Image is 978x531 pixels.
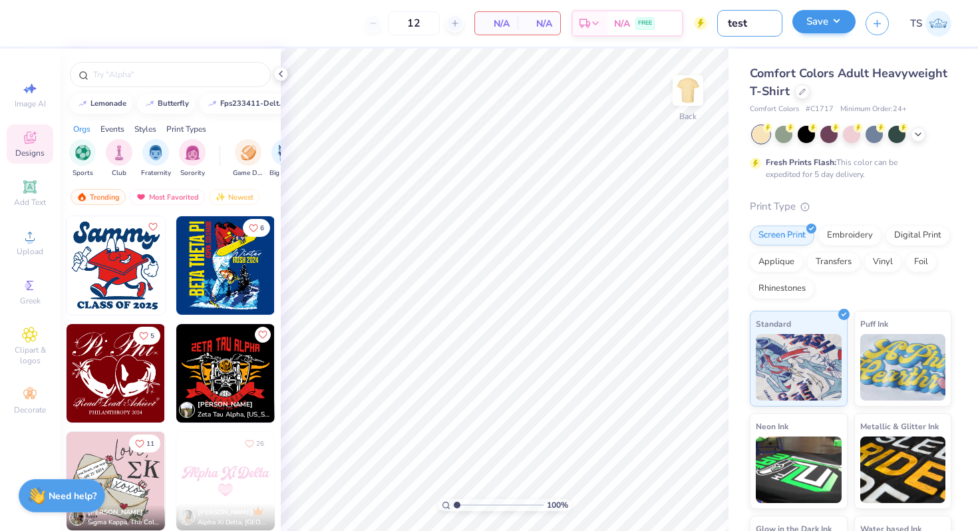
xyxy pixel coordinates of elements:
[910,16,922,31] span: TS
[233,168,263,178] span: Game Day
[220,100,287,107] div: fps233411-delta-kappa-epsilon-man-in-suit-with-lemonade-and-retro-text-in-yellow-philanthropy-del...
[269,139,300,178] button: filter button
[112,168,126,178] span: Club
[148,145,163,160] img: Fraternity Image
[241,145,256,160] img: Game Day Image
[756,437,842,503] img: Neon Ink
[792,10,856,33] button: Save
[239,435,270,452] button: Like
[766,157,836,168] strong: Fresh Prints Flash:
[100,123,124,135] div: Events
[69,510,85,526] img: Avatar
[133,327,160,345] button: Like
[207,100,218,108] img: trend_line.gif
[158,100,189,107] div: butterfly
[756,317,791,331] span: Standard
[274,432,373,530] img: 75e7bb18-362f-4676-b849-392a3f8c5729
[198,508,253,517] span: [PERSON_NAME]
[141,168,171,178] span: Fraternity
[141,139,171,178] div: filter for Fraternity
[70,94,132,114] button: lemonade
[67,216,165,315] img: 7a677d0a-5aa5-41b8-a46d-851107d1617f
[388,11,440,35] input: – –
[253,506,263,516] img: topCreatorCrown.gif
[146,441,154,447] span: 11
[243,219,270,237] button: Like
[256,441,264,447] span: 26
[67,324,165,423] img: cdecd713-c6f6-42d0-bcfd-665dc7b8f93f
[88,508,143,517] span: [PERSON_NAME]
[77,192,87,202] img: trending.gif
[198,410,269,420] span: Zeta Tau Alpha, [US_STATE][GEOGRAPHIC_DATA]
[164,216,263,315] img: 4fa308ad-d6a0-4c93-a57e-4adc5ebadba3
[176,432,275,530] img: ff0f4949-cc78-4cb5-bd80-8c59f0917867
[209,189,259,205] div: Newest
[71,189,126,205] div: Trending
[277,145,292,160] img: Big Little Reveal Image
[137,94,195,114] button: butterfly
[150,333,154,339] span: 5
[750,279,814,299] div: Rhinestones
[144,100,155,108] img: trend_line.gif
[750,104,799,115] span: Comfort Colors
[164,324,263,423] img: 653a8859-6351-483b-b0c6-e72494d69a72
[274,324,373,423] img: 874ad527-8534-431f-a257-09b637de6ab7
[215,192,226,202] img: Newest.gif
[766,156,929,180] div: This color can be expedited for 5 day delivery.
[547,499,568,511] span: 100 %
[112,145,126,160] img: Club Image
[233,139,263,178] button: filter button
[69,139,96,178] div: filter for Sports
[807,252,860,272] div: Transfers
[166,123,206,135] div: Print Types
[176,216,275,315] img: 9a7348f5-4885-44ba-ab08-26d47c44f35e
[483,17,510,31] span: N/A
[129,435,160,452] button: Like
[176,324,275,423] img: 7cb16b47-93ae-49b1-9040-7efc5233d3d0
[717,10,782,37] input: Untitled Design
[886,226,950,246] div: Digital Print
[255,327,271,343] button: Like
[185,145,200,160] img: Sorority Image
[134,123,156,135] div: Styles
[750,199,951,214] div: Print Type
[90,100,126,107] div: lemonade
[806,104,834,115] span: # C1717
[141,139,171,178] button: filter button
[910,11,951,37] a: TS
[77,100,88,108] img: trend_line.gif
[860,334,946,401] img: Puff Ink
[17,246,43,257] span: Upload
[274,216,373,315] img: c54a267a-0520-46ee-b04b-c544f775bd12
[925,11,951,37] img: Test Sales
[269,168,300,178] span: Big Little Reveal
[840,104,907,115] span: Minimum Order: 24 +
[7,345,53,366] span: Clipart & logos
[106,139,132,178] button: filter button
[75,145,90,160] img: Sports Image
[750,65,947,99] span: Comfort Colors Adult Heavyweight T-Shirt
[269,139,300,178] div: filter for Big Little Reveal
[860,437,946,503] img: Metallic & Glitter Ink
[15,148,45,158] span: Designs
[818,226,882,246] div: Embroidery
[130,189,205,205] div: Most Favorited
[88,518,160,528] span: Sigma Kappa, The College of [US_STATE]
[675,77,701,104] img: Back
[20,295,41,306] span: Greek
[180,168,205,178] span: Sorority
[49,490,96,502] strong: Need help?
[260,225,264,232] span: 6
[67,432,165,530] img: 7214ccee-2591-4ac1-8275-b5e8c888c7c4
[638,19,652,28] span: FREE
[679,110,697,122] div: Back
[750,252,803,272] div: Applique
[179,139,206,178] button: filter button
[145,219,161,235] button: Like
[614,17,630,31] span: N/A
[164,432,263,530] img: 38cf66dd-65ec-475a-9aee-0c18ce2c03d1
[14,197,46,208] span: Add Text
[179,402,195,418] img: Avatar
[756,334,842,401] img: Standard
[73,168,93,178] span: Sports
